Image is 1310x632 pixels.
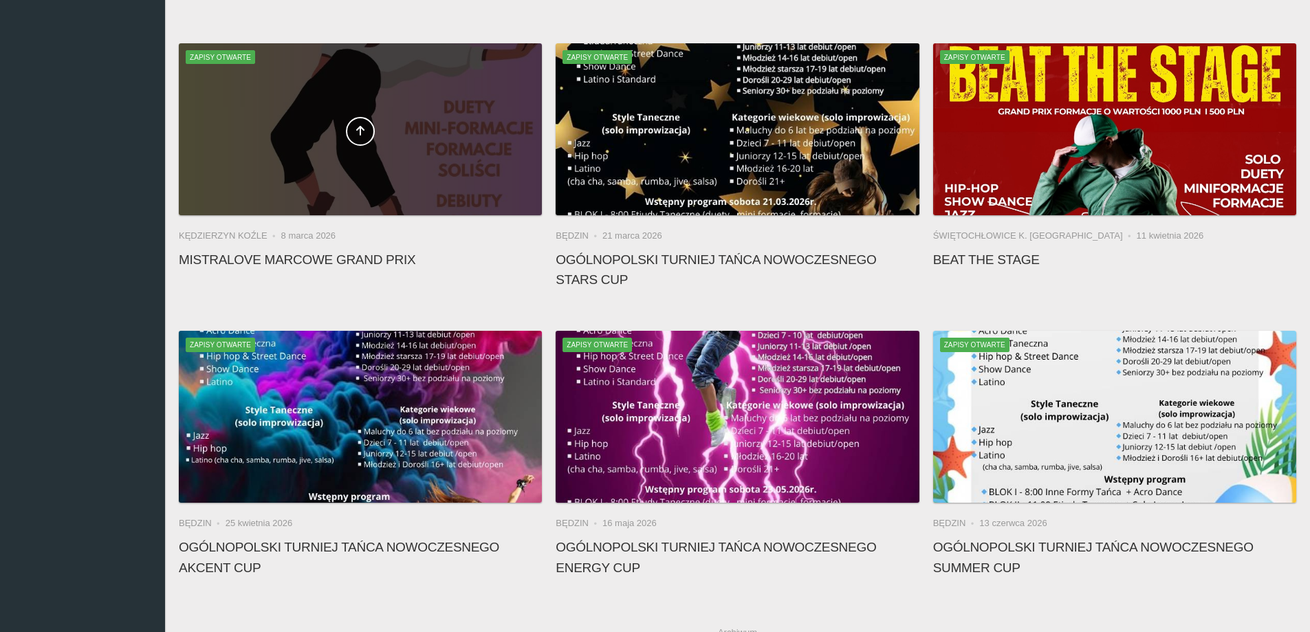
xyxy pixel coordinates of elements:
[1137,229,1204,243] li: 11 kwietnia 2026
[940,50,1009,64] span: Zapisy otwarte
[933,229,1137,243] li: Świętochłowice k. [GEOGRAPHIC_DATA]
[556,537,919,577] h4: Ogólnopolski Turniej Tańca Nowoczesnego ENERGY CUP
[602,516,657,530] li: 16 maja 2026
[556,516,602,530] li: Będzin
[179,537,542,577] h4: Ogólnopolski Turniej Tańca Nowoczesnego AKCENT CUP
[933,250,1296,270] h4: Beat the Stage
[281,229,336,243] li: 8 marca 2026
[979,516,1047,530] li: 13 czerwca 2026
[933,537,1296,577] h4: Ogólnopolski Turniej Tańca Nowoczesnego SUMMER CUP
[933,331,1296,503] img: Ogólnopolski Turniej Tańca Nowoczesnego SUMMER CUP
[186,338,255,351] span: Zapisy otwarte
[933,516,980,530] li: Będzin
[556,250,919,290] h4: Ogólnopolski Turniej Tańca Nowoczesnego STARS CUP
[179,516,226,530] li: Będzin
[933,43,1296,215] a: Beat the StageZapisy otwarte
[186,50,255,64] span: Zapisy otwarte
[179,250,542,270] h4: MISTRALOVE marcowe GRAND PRIX
[179,43,542,215] a: MISTRALOVE marcowe GRAND PRIX Zapisy otwarte
[933,331,1296,503] a: Ogólnopolski Turniej Tańca Nowoczesnego SUMMER CUPZapisy otwarte
[179,331,542,503] a: Ogólnopolski Turniej Tańca Nowoczesnego AKCENT CUPZapisy otwarte
[940,338,1009,351] span: Zapisy otwarte
[563,338,632,351] span: Zapisy otwarte
[179,229,281,243] li: Kędzierzyn Koźle
[179,331,542,503] img: Ogólnopolski Turniej Tańca Nowoczesnego AKCENT CUP
[933,43,1296,215] img: Beat the Stage
[556,229,602,243] li: Będzin
[556,331,919,503] img: Ogólnopolski Turniej Tańca Nowoczesnego ENERGY CUP
[556,43,919,215] img: Ogólnopolski Turniej Tańca Nowoczesnego STARS CUP
[556,43,919,215] a: Ogólnopolski Turniej Tańca Nowoczesnego STARS CUPZapisy otwarte
[556,331,919,503] a: Ogólnopolski Turniej Tańca Nowoczesnego ENERGY CUPZapisy otwarte
[226,516,293,530] li: 25 kwietnia 2026
[602,229,662,243] li: 21 marca 2026
[563,50,632,64] span: Zapisy otwarte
